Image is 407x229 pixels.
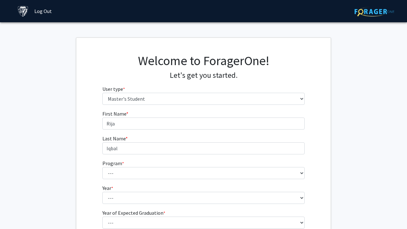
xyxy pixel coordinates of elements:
h1: Welcome to ForagerOne! [102,53,305,68]
label: Year [102,184,113,192]
img: Johns Hopkins University Logo [17,6,29,17]
iframe: Chat [5,200,27,224]
span: First Name [102,111,126,117]
label: Program [102,159,124,167]
h4: Let's get you started. [102,71,305,80]
label: Year of Expected Graduation [102,209,165,217]
label: User type [102,85,125,93]
span: Last Name [102,135,126,142]
img: ForagerOne Logo [355,7,394,17]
